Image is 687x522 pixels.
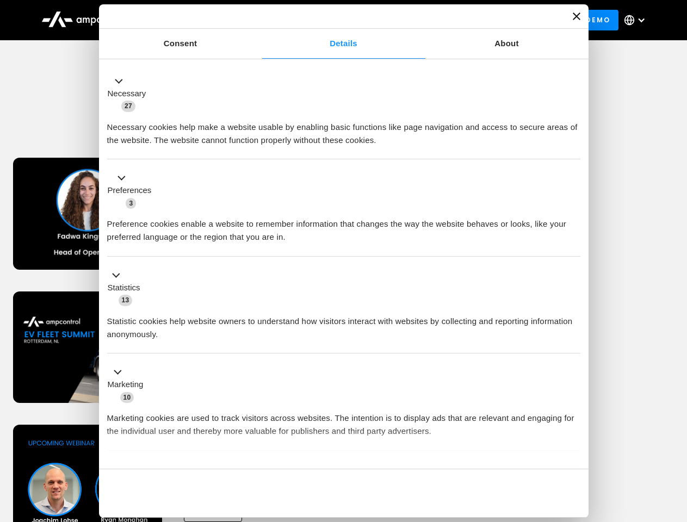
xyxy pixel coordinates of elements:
button: Marketing (10) [107,366,150,404]
button: Preferences (3) [107,172,158,210]
a: Consent [99,29,262,59]
a: Details [262,29,425,59]
span: 2 [180,464,190,475]
button: Okay [424,477,580,509]
button: Necessary (27) [107,74,153,113]
label: Preferences [108,184,152,197]
div: Preference cookies enable a website to remember information that changes the way the website beha... [107,209,580,244]
button: Statistics (13) [107,269,147,307]
div: Marketing cookies are used to track visitors across websites. The intention is to display ads tha... [107,403,580,438]
div: Necessary cookies help make a website usable by enabling basic functions like page navigation and... [107,113,580,147]
label: Marketing [108,378,144,391]
span: 13 [119,295,133,306]
span: 3 [126,198,136,209]
a: About [425,29,589,59]
button: Close banner [573,13,580,20]
span: 10 [120,392,134,403]
button: Unclassified (2) [107,463,196,476]
h1: Upcoming Webinars [13,110,674,136]
div: Statistic cookies help website owners to understand how visitors interact with websites by collec... [107,307,580,341]
label: Necessary [108,88,146,100]
label: Statistics [108,282,140,294]
span: 27 [121,101,135,111]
